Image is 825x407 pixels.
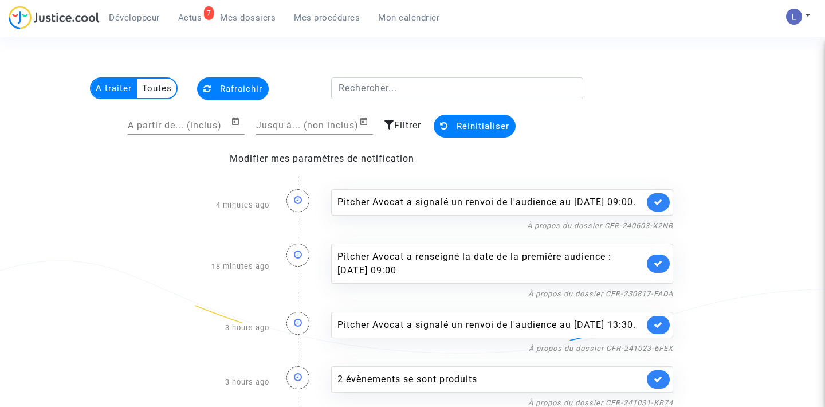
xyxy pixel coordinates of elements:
span: Filtrer [394,120,421,131]
div: Pitcher Avocat a renseigné la date de la première audience : [DATE] 09:00 [337,250,644,277]
div: 2 évènements se sont produits [337,373,644,386]
a: Mes procédures [285,9,369,26]
a: À propos du dossier CFR-241023-6FEX [529,344,673,353]
span: Développeur [109,13,160,23]
multi-toggle-item: A traiter [91,79,137,98]
div: 3 hours ago [143,300,278,355]
span: Rafraichir [220,84,262,94]
span: Actus [178,13,202,23]
div: 7 [204,6,214,20]
a: Mes dossiers [211,9,285,26]
a: Développeur [100,9,169,26]
button: Open calendar [359,115,373,128]
a: Modifier mes paramètres de notification [230,153,414,164]
div: 4 minutes ago [143,178,278,232]
span: Réinitialiser [457,121,509,131]
button: Réinitialiser [434,115,516,138]
button: Rafraichir [197,77,269,100]
span: Mon calendrier [378,13,439,23]
span: Mes procédures [294,13,360,23]
div: Pitcher Avocat a signalé un renvoi de l'audience au [DATE] 13:30. [337,318,644,332]
div: 18 minutes ago [143,232,278,300]
a: Mon calendrier [369,9,449,26]
button: Open calendar [231,115,245,128]
input: Rechercher... [331,77,584,99]
multi-toggle-item: Toutes [137,79,176,98]
a: À propos du dossier CFR-240603-X2NB [527,221,673,230]
div: Pitcher Avocat a signalé un renvoi de l'audience au [DATE] 09:00. [337,195,644,209]
img: AATXAJzI13CaqkJmx-MOQUbNyDE09GJ9dorwRvFSQZdH=s96-c [786,9,802,25]
span: Mes dossiers [220,13,276,23]
a: À propos du dossier CFR-230817-FADA [528,289,673,298]
img: jc-logo.svg [9,6,100,29]
a: À propos du dossier CFR-241031-KB74 [528,398,673,407]
a: 7Actus [169,9,211,26]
